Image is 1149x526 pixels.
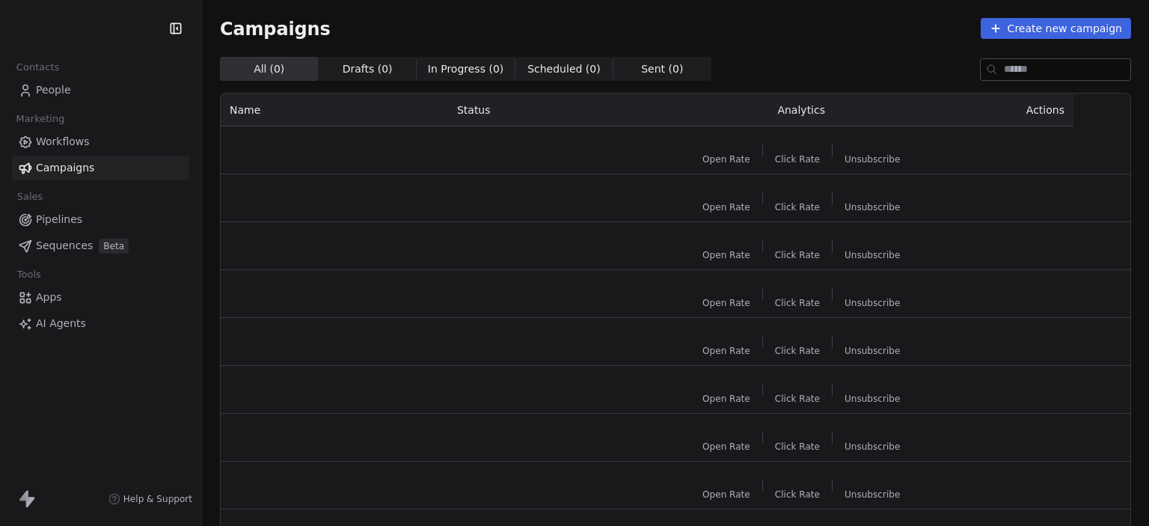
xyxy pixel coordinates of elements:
span: Campaigns [220,18,331,39]
span: Open Rate [702,393,750,405]
span: In Progress ( 0 ) [428,61,504,77]
span: Unsubscribe [845,393,900,405]
a: People [12,78,189,103]
span: Contacts [10,56,66,79]
span: Beta [99,239,129,254]
span: Tools [10,263,47,286]
span: Click Rate [775,297,820,309]
span: Click Rate [775,345,820,357]
span: Marketing [10,108,71,130]
span: Open Rate [702,489,750,501]
span: AI Agents [36,316,86,331]
span: Help & Support [123,493,192,505]
a: Campaigns [12,156,189,180]
a: Apps [12,285,189,310]
span: Open Rate [702,297,750,309]
span: Unsubscribe [845,441,900,453]
span: Open Rate [702,441,750,453]
span: Scheduled ( 0 ) [527,61,601,77]
span: Unsubscribe [845,201,900,213]
span: Click Rate [775,393,820,405]
span: Pipelines [36,212,82,227]
a: Workflows [12,129,189,154]
span: Unsubscribe [845,249,900,261]
a: Help & Support [108,493,192,505]
span: Sequences [36,238,93,254]
span: Click Rate [775,201,820,213]
span: Unsubscribe [845,345,900,357]
a: Pipelines [12,207,189,232]
a: SequencesBeta [12,233,189,258]
span: Open Rate [702,249,750,261]
th: Analytics [655,94,948,126]
button: Create new campaign [981,18,1131,39]
span: Open Rate [702,345,750,357]
span: Sent ( 0 ) [641,61,683,77]
span: Open Rate [702,201,750,213]
span: Click Rate [775,153,820,165]
span: Campaigns [36,160,94,176]
span: Unsubscribe [845,153,900,165]
span: Open Rate [702,153,750,165]
span: Workflows [36,134,90,150]
span: Click Rate [775,489,820,501]
th: Status [448,94,655,126]
span: Apps [36,290,62,305]
a: AI Agents [12,311,189,336]
span: Unsubscribe [845,297,900,309]
span: Click Rate [775,441,820,453]
span: Sales [10,186,49,208]
span: Drafts ( 0 ) [343,61,393,77]
span: Click Rate [775,249,820,261]
th: Name [221,94,448,126]
span: People [36,82,71,98]
span: Unsubscribe [845,489,900,501]
th: Actions [948,94,1073,126]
